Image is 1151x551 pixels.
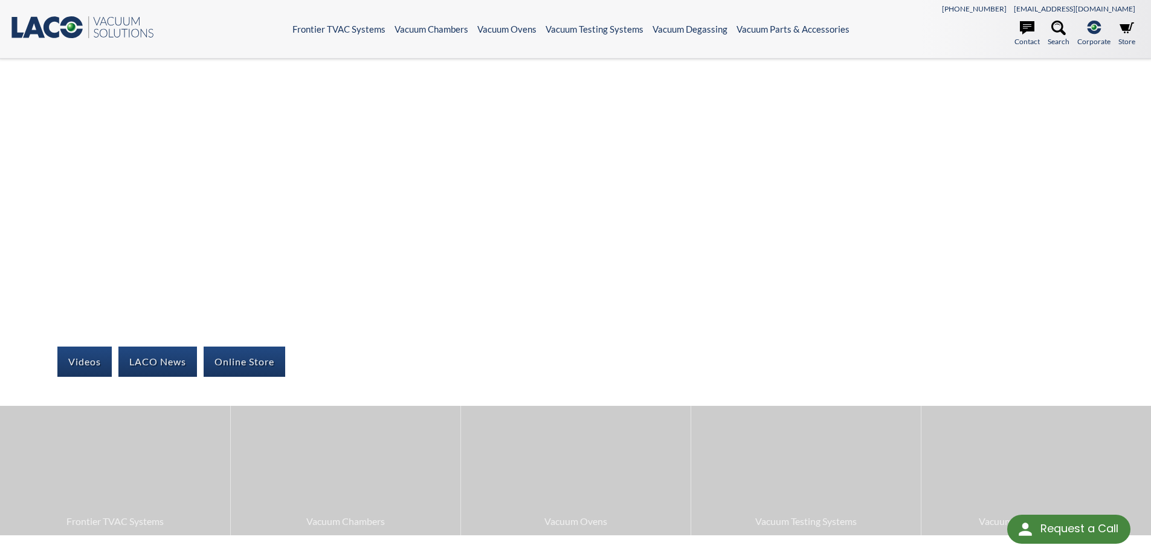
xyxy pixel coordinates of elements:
a: Vacuum Chambers [231,406,460,535]
span: Vacuum Ovens [467,514,685,529]
a: Vacuum Degassing Systems [921,406,1151,535]
a: Vacuum Ovens [461,406,691,535]
a: Frontier TVAC Systems [292,24,385,34]
a: Vacuum Degassing [653,24,727,34]
a: Contact [1014,21,1040,47]
a: LACO News [118,347,197,377]
span: Frontier TVAC Systems [6,514,224,529]
span: Vacuum Testing Systems [697,514,915,529]
a: Vacuum Testing Systems [546,24,643,34]
span: Vacuum Degassing Systems [927,514,1145,529]
span: Corporate [1077,36,1111,47]
a: Online Store [204,347,285,377]
span: Vacuum Chambers [237,514,454,529]
a: Vacuum Testing Systems [691,406,921,535]
div: Request a Call [1040,515,1118,543]
a: Vacuum Ovens [477,24,537,34]
a: Vacuum Chambers [395,24,468,34]
a: Vacuum Parts & Accessories [737,24,850,34]
a: Search [1048,21,1069,47]
a: [PHONE_NUMBER] [942,4,1007,13]
a: Store [1118,21,1135,47]
div: Request a Call [1007,515,1130,544]
img: round button [1016,520,1035,539]
a: Videos [57,347,112,377]
a: [EMAIL_ADDRESS][DOMAIN_NAME] [1014,4,1135,13]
